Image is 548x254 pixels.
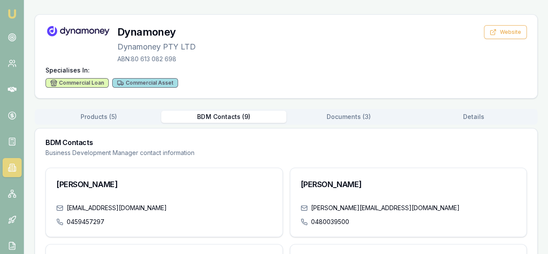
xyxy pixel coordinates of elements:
p: Business Development Manager contact information [45,148,527,157]
button: Website [484,25,527,39]
a: 0459457297 [67,218,104,226]
h3: [PERSON_NAME] [301,178,516,191]
button: Details [411,111,536,123]
button: BDM Contacts ( 9 ) [161,111,286,123]
p: ABN: 80 613 082 698 [117,55,196,63]
button: Documents ( 3 ) [286,111,411,123]
img: Dynamoney logo [45,25,110,38]
img: emu-icon-u.png [7,9,17,19]
div: Commercial Loan [45,78,109,88]
div: Commercial Asset [112,78,178,88]
p: Dynamoney PTY LTD [117,41,196,53]
h3: [PERSON_NAME] [56,178,272,191]
a: [PERSON_NAME][EMAIL_ADDRESS][DOMAIN_NAME] [311,204,460,212]
h3: Dynamoney [117,25,196,39]
a: 0480039500 [311,218,349,226]
button: Products ( 5 ) [36,111,161,123]
h3: BDM Contacts [45,139,527,146]
h4: Specialises In: [45,66,527,75]
a: [EMAIL_ADDRESS][DOMAIN_NAME] [67,204,167,212]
